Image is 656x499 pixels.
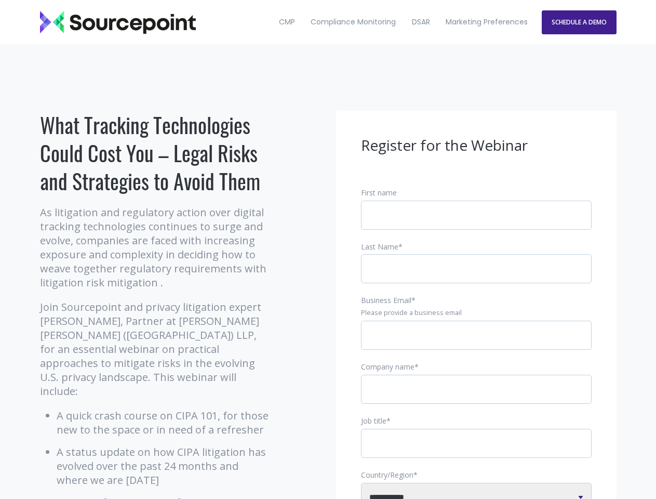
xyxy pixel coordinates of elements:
[542,10,617,34] a: SCHEDULE A DEMO
[361,470,413,480] span: Country/Region
[361,295,411,305] span: Business Email
[361,136,592,155] h3: Register for the Webinar
[40,11,196,34] img: Sourcepoint_logo_black_transparent (2)-2
[361,416,386,426] span: Job title
[361,362,414,372] span: Company name
[40,300,271,398] p: Join Sourcepoint and privacy litigation expert [PERSON_NAME], Partner at [PERSON_NAME] [PERSON_NA...
[40,111,271,195] h1: What Tracking Technologies Could Cost You – Legal Risks and Strategies to Avoid Them
[57,445,271,487] li: A status update on how CIPA litigation has evolved over the past 24 months and where we are [DATE]
[40,205,271,290] p: As litigation and regulatory action over digital tracking technologies continues to surge and evo...
[361,188,397,198] span: First name
[361,308,592,318] legend: Please provide a business email
[57,409,271,437] li: A quick crash course on CIPA 101, for those new to the space or in need of a refresher
[361,242,398,252] span: Last Name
